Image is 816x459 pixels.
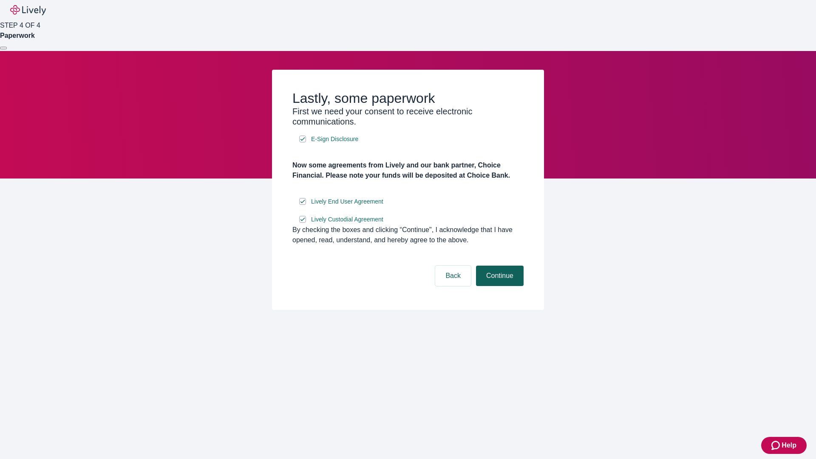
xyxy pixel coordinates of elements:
a: e-sign disclosure document [309,134,360,144]
div: By checking the boxes and clicking “Continue", I acknowledge that I have opened, read, understand... [292,225,524,245]
h4: Now some agreements from Lively and our bank partner, Choice Financial. Please note your funds wi... [292,160,524,181]
a: e-sign disclosure document [309,196,385,207]
svg: Zendesk support icon [771,440,782,450]
img: Lively [10,5,46,15]
button: Continue [476,266,524,286]
button: Back [435,266,471,286]
h2: Lastly, some paperwork [292,90,524,106]
span: Lively Custodial Agreement [311,215,383,224]
button: Zendesk support iconHelp [761,437,807,454]
span: Help [782,440,796,450]
span: Lively End User Agreement [311,197,383,206]
h3: First we need your consent to receive electronic communications. [292,106,524,127]
span: E-Sign Disclosure [311,135,358,144]
a: e-sign disclosure document [309,214,385,225]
